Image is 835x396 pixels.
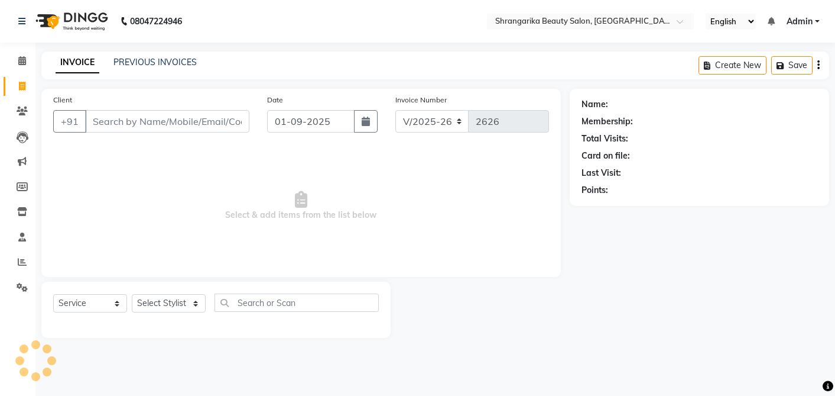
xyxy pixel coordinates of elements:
[698,56,766,75] button: Create New
[581,133,628,145] div: Total Visits:
[53,110,86,133] button: +91
[581,98,608,111] div: Name:
[267,95,283,105] label: Date
[130,5,182,38] b: 08047224946
[53,95,72,105] label: Client
[215,294,379,312] input: Search or Scan
[395,95,447,105] label: Invoice Number
[30,5,111,38] img: logo
[56,52,99,73] a: INVOICE
[53,147,549,265] span: Select & add items from the list below
[581,167,621,179] div: Last Visit:
[85,110,249,133] input: Search by Name/Mobile/Email/Code
[581,150,630,162] div: Card on file:
[113,57,197,67] a: PREVIOUS INVOICES
[581,115,633,128] div: Membership:
[581,184,608,197] div: Points:
[787,15,813,28] span: Admin
[771,56,813,75] button: Save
